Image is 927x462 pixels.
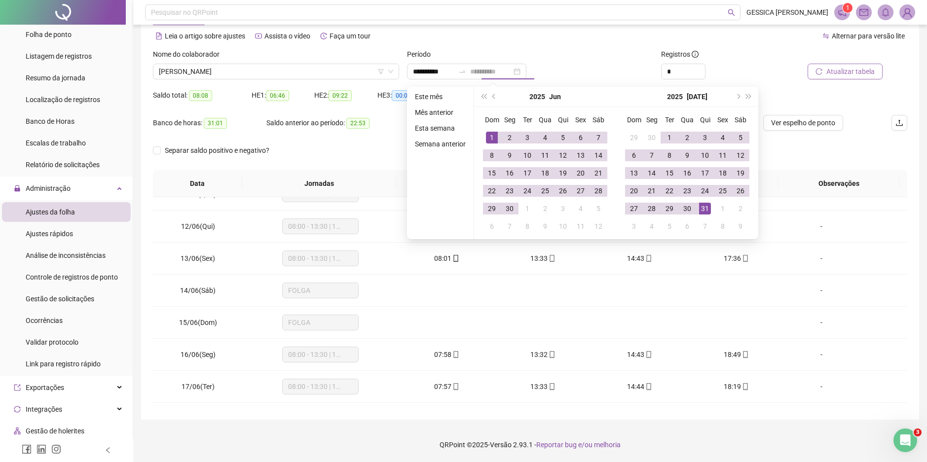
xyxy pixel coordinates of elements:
[625,129,643,146] td: 2025-06-29
[554,200,572,217] td: 2025-07-03
[411,91,470,103] li: Este mês
[501,129,519,146] td: 2025-06-02
[625,200,643,217] td: 2025-07-27
[699,149,711,161] div: 10
[288,251,353,266] span: 08:00 - 13:30 | 14:45 - 17:15
[536,164,554,182] td: 2025-06-18
[717,185,729,197] div: 25
[486,220,498,232] div: 6
[557,167,569,179] div: 19
[26,52,92,60] span: Listagem de registros
[593,220,604,232] div: 12
[846,4,850,11] span: 1
[838,8,847,17] span: notification
[746,7,828,18] span: GESSICA [PERSON_NAME]
[714,111,732,129] th: Sex
[26,295,94,303] span: Gestão de solicitações
[735,149,746,161] div: 12
[26,427,84,435] span: Gestão de holerites
[590,182,607,200] td: 2025-06-28
[820,351,822,358] span: -
[396,170,492,197] th: Entrada 1
[808,64,883,79] button: Atualizar tabela
[820,286,822,294] span: -
[536,129,554,146] td: 2025-06-04
[714,164,732,182] td: 2025-07-18
[644,255,652,262] span: mobile
[699,132,711,143] div: 3
[554,217,572,235] td: 2025-07-10
[255,33,262,39] span: youtube
[501,111,519,129] th: Seg
[881,8,890,17] span: bell
[732,217,749,235] td: 2025-08-09
[661,146,678,164] td: 2025-07-08
[548,255,556,262] span: mobile
[590,217,607,235] td: 2025-07-12
[696,200,714,217] td: 2025-07-31
[575,149,587,161] div: 13
[536,182,554,200] td: 2025-06-25
[501,146,519,164] td: 2025-06-09
[519,217,536,235] td: 2025-07-08
[536,111,554,129] th: Qua
[859,8,868,17] span: mail
[557,185,569,197] div: 26
[646,167,658,179] div: 14
[786,178,892,189] span: Observações
[743,87,754,107] button: super-next-year
[179,319,217,326] span: 15/06(Dom)
[681,167,693,179] div: 16
[26,208,75,216] span: Ajustes da folha
[661,182,678,200] td: 2025-07-22
[14,406,21,413] span: sync
[557,220,569,232] div: 10
[643,164,661,182] td: 2025-07-14
[26,96,100,104] span: Localização de registros
[411,122,470,134] li: Esta semana
[628,167,640,179] div: 13
[714,146,732,164] td: 2025-07-11
[521,185,533,197] div: 24
[628,203,640,214] div: 27
[572,129,590,146] td: 2025-06-06
[643,146,661,164] td: 2025-07-07
[687,87,707,107] button: month panel
[893,428,917,452] iframe: Intercom live chat
[646,185,658,197] div: 21
[180,286,216,294] span: 14/06(Sáb)
[26,230,73,238] span: Ajustes rápidos
[681,132,693,143] div: 2
[724,351,741,358] span: 18:49
[26,384,64,391] span: Exportações
[572,182,590,200] td: 2025-06-27
[664,203,675,214] div: 29
[539,132,551,143] div: 4
[643,182,661,200] td: 2025-07-21
[521,167,533,179] div: 17
[504,185,516,197] div: 23
[732,129,749,146] td: 2025-07-05
[392,90,415,101] span: 00:00
[483,217,501,235] td: 2025-07-06
[519,200,536,217] td: 2025-07-01
[667,87,683,107] button: year panel
[539,185,551,197] div: 25
[664,220,675,232] div: 5
[575,185,587,197] div: 27
[252,90,314,101] div: HE 1:
[732,164,749,182] td: 2025-07-19
[575,132,587,143] div: 6
[661,49,699,60] span: Registros
[153,117,266,129] div: Banco de horas:
[661,164,678,182] td: 2025-07-15
[504,132,516,143] div: 2
[593,149,604,161] div: 14
[407,49,437,60] label: Período
[266,90,289,101] span: 06:46
[451,255,459,262] span: mobile
[519,146,536,164] td: 2025-06-10
[330,32,371,40] span: Faça um tour
[843,3,853,13] sup: 1
[826,66,875,77] span: Atualizar tabela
